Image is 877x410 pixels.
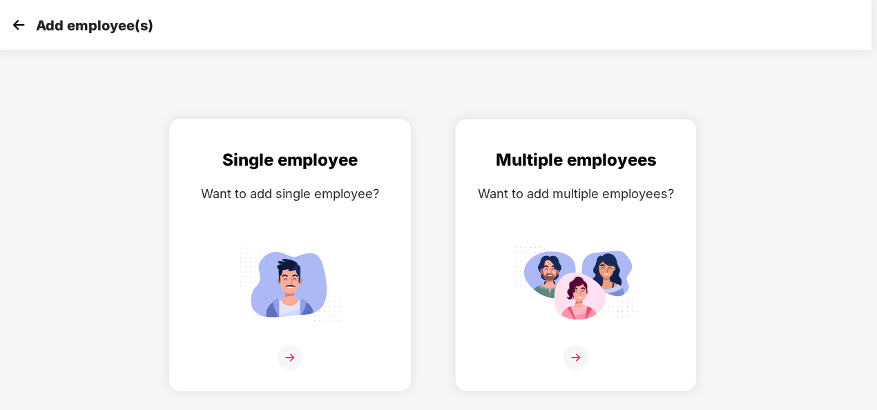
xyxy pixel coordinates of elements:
img: svg+xml;base64,PHN2ZyB4bWxucz0iaHR0cDovL3d3dy53My5vcmcvMjAwMC9zdmciIHdpZHRoPSIzNiIgaGVpZ2h0PSIzNi... [563,345,588,370]
div: Want to add multiple employees? [470,184,682,204]
div: Multiple employees [470,147,682,173]
div: Single employee [184,147,396,173]
img: svg+xml;base64,PHN2ZyB4bWxucz0iaHR0cDovL3d3dy53My5vcmcvMjAwMC9zdmciIGlkPSJNdWx0aXBsZV9lbXBsb3llZS... [514,241,638,327]
img: svg+xml;base64,PHN2ZyB4bWxucz0iaHR0cDovL3d3dy53My5vcmcvMjAwMC9zdmciIGlkPSJTaW5nbGVfZW1wbG95ZWUiIH... [228,241,352,327]
div: Want to add single employee? [184,184,396,204]
img: svg+xml;base64,PHN2ZyB4bWxucz0iaHR0cDovL3d3dy53My5vcmcvMjAwMC9zdmciIHdpZHRoPSIzNiIgaGVpZ2h0PSIzNi... [278,345,302,370]
p: Add employee(s) [36,17,153,34]
img: svg+xml;base64,PHN2ZyB4bWxucz0iaHR0cDovL3d3dy53My5vcmcvMjAwMC9zdmciIHdpZHRoPSIzMCIgaGVpZ2h0PSIzMC... [8,14,29,35]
